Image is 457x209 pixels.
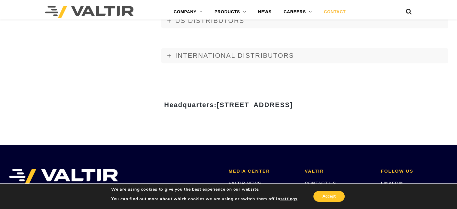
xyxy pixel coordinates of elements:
h2: MEDIA CENTER [229,169,296,174]
span: [STREET_ADDRESS] [217,101,293,109]
img: VALTIR [9,169,118,184]
a: US DISTRIBUTORS [161,13,448,28]
a: INTERNATIONAL DISTRIBUTORS [161,48,448,63]
a: COMPANY [168,6,209,18]
button: Accept [313,191,345,202]
a: CONTACT [318,6,352,18]
img: Valtir [45,6,134,18]
button: settings [280,196,297,202]
p: You can find out more about which cookies we are using or switch them off in . [111,196,299,202]
a: CAREERS [278,6,318,18]
h2: VALTIR [305,169,372,174]
a: PRODUCTS [209,6,252,18]
a: NEWS [252,6,278,18]
p: We are using cookies to give you the best experience on our website. [111,187,299,192]
strong: Headquarters: [164,101,293,109]
a: LINKEDIN [381,180,404,186]
a: VALTIR NEWS [229,180,261,186]
h2: FOLLOW US [381,169,448,174]
span: US DISTRIBUTORS [175,17,244,24]
a: CONTACT US [305,180,336,186]
span: INTERNATIONAL DISTRIBUTORS [175,52,294,59]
